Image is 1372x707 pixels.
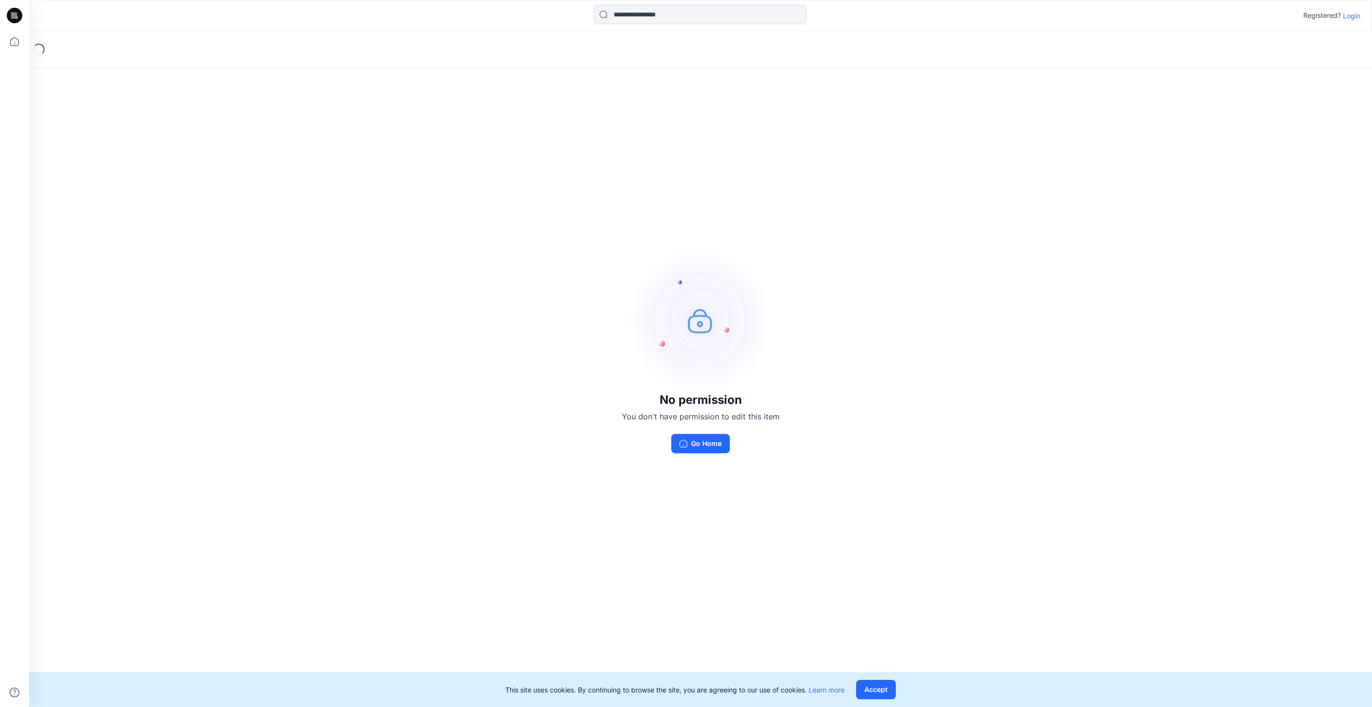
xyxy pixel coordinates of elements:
button: Accept [856,680,896,699]
img: no-perm.svg [628,248,773,393]
a: Learn more [809,686,844,694]
p: Registered? [1303,10,1341,21]
h3: No permission [622,393,780,407]
p: You don't have permission to edit this item [622,411,780,422]
p: Login [1343,11,1360,21]
p: This site uses cookies. By continuing to browse the site, you are agreeing to our use of cookies. [505,685,844,695]
button: Go Home [671,434,730,453]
